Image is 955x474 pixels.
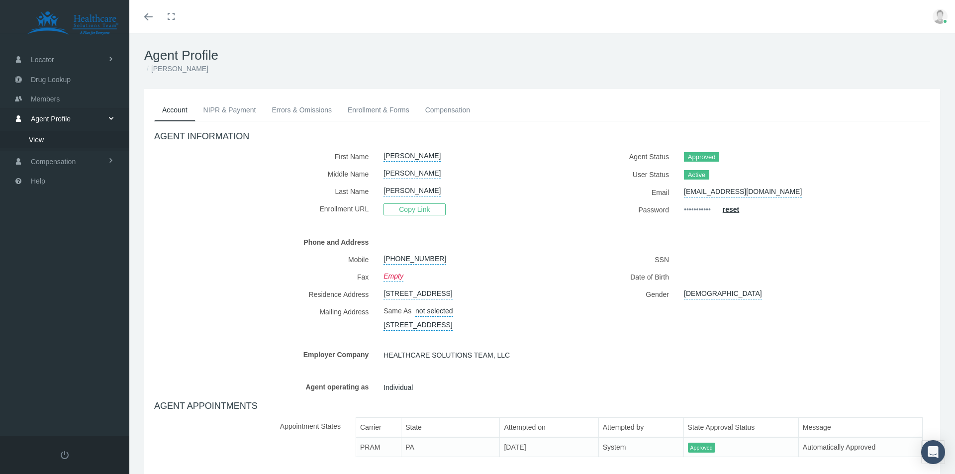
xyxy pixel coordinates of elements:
label: Password [550,201,676,218]
th: Attempted on [500,417,598,437]
label: Email [550,184,676,201]
a: ••••••••••• [684,201,711,218]
a: Empty [383,268,403,282]
span: Individual [383,380,413,395]
span: View [29,131,44,148]
label: First Name [154,148,376,165]
a: reset [723,205,739,213]
h1: Agent Profile [144,48,940,63]
label: Appointment States [154,417,348,466]
span: Same As [383,307,411,315]
label: Middle Name [154,165,376,183]
a: [EMAIL_ADDRESS][DOMAIN_NAME] [684,184,802,197]
span: Locator [31,50,54,69]
label: Gender [550,285,676,303]
label: Phone and Address [154,233,376,251]
span: Approved [684,152,719,162]
label: Employer Company [154,346,376,363]
h4: AGENT APPOINTMENTS [154,401,930,412]
div: Open Intercom Messenger [921,440,945,464]
th: State [401,417,500,437]
label: Enrollment URL [154,200,376,218]
td: System [598,437,683,457]
th: Attempted by [598,417,683,437]
label: Residence Address [154,285,376,303]
a: [STREET_ADDRESS] [383,285,452,299]
td: Automatically Approved [798,437,922,457]
span: Active [684,170,709,180]
td: [DATE] [500,437,598,457]
a: Compensation [417,99,478,121]
li: [PERSON_NAME] [144,63,208,74]
a: [DEMOGRAPHIC_DATA] [684,285,762,299]
th: Carrier [356,417,401,437]
span: Agent Profile [31,109,71,128]
span: Compensation [31,152,76,171]
span: Copy Link [383,203,445,215]
label: Last Name [154,183,376,200]
a: Errors & Omissions [264,99,340,121]
a: [PERSON_NAME] [383,148,441,162]
span: Drug Lookup [31,70,71,89]
a: [PHONE_NUMBER] [383,251,446,265]
h4: AGENT INFORMATION [154,131,930,142]
label: Agent Status [550,148,676,166]
a: [PERSON_NAME] [383,183,441,196]
img: HEALTHCARE SOLUTIONS TEAM, LLC [13,11,132,36]
span: Help [31,172,45,190]
label: Fax [154,268,376,285]
th: State Approval Status [683,417,798,437]
label: User Status [550,166,676,184]
a: [STREET_ADDRESS] [383,317,452,331]
a: NIPR & Payment [195,99,264,121]
label: Mobile [154,251,376,268]
span: Approved [688,443,715,453]
td: PA [401,437,500,457]
a: not selected [415,303,453,317]
a: Enrollment & Forms [340,99,417,121]
th: Message [798,417,922,437]
img: user-placeholder.jpg [933,9,948,24]
label: SSN [550,251,676,268]
a: Copy Link [383,205,445,213]
a: [PERSON_NAME] [383,165,441,179]
label: Mailing Address [154,303,376,331]
span: Members [31,90,60,108]
label: Agent operating as [154,378,376,395]
span: HEALTHCARE SOLUTIONS TEAM, LLC [383,348,510,363]
a: Account [154,99,195,121]
label: Date of Birth [550,268,676,285]
td: PRAM [356,437,401,457]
